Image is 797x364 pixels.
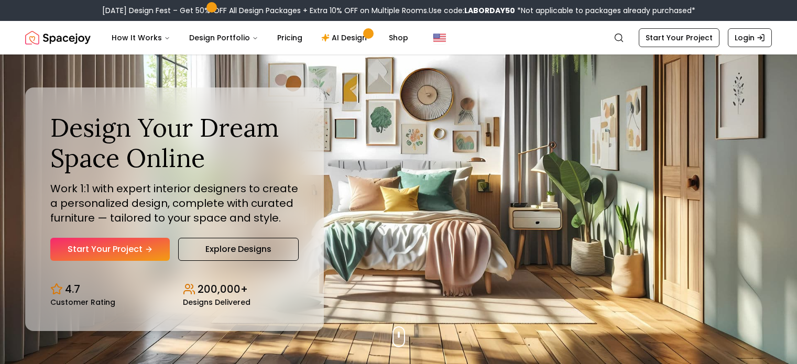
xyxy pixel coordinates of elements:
small: Designs Delivered [183,299,250,306]
img: United States [433,31,446,44]
div: [DATE] Design Fest – Get 50% OFF All Design Packages + Extra 10% OFF on Multiple Rooms. [102,5,695,16]
h1: Design Your Dream Space Online [50,113,299,173]
a: Shop [380,27,417,48]
small: Customer Rating [50,299,115,306]
nav: Main [103,27,417,48]
a: Login [728,28,772,47]
p: 4.7 [65,282,80,296]
a: Explore Designs [178,238,299,261]
nav: Global [25,21,772,54]
a: AI Design [313,27,378,48]
span: *Not applicable to packages already purchased* [515,5,695,16]
img: Spacejoy Logo [25,27,91,48]
a: Start Your Project [50,238,170,261]
div: Design stats [50,273,299,306]
p: 200,000+ [198,282,248,296]
a: Pricing [269,27,311,48]
button: Design Portfolio [181,27,267,48]
span: Use code: [429,5,515,16]
a: Start Your Project [639,28,719,47]
b: LABORDAY50 [464,5,515,16]
a: Spacejoy [25,27,91,48]
p: Work 1:1 with expert interior designers to create a personalized design, complete with curated fu... [50,181,299,225]
button: How It Works [103,27,179,48]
